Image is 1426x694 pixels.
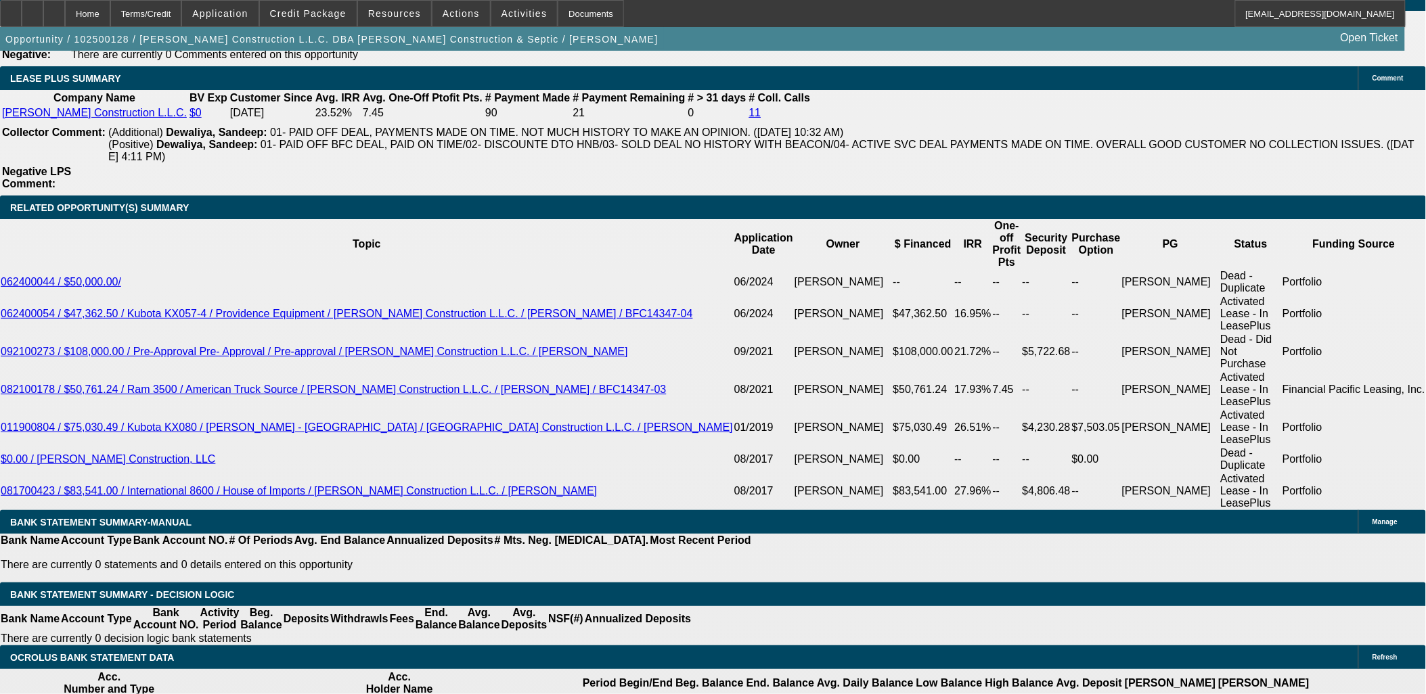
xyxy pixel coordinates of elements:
button: Credit Package [260,1,357,26]
td: -- [992,409,1022,446]
b: BV Exp [190,92,227,103]
td: [PERSON_NAME] [794,295,893,333]
th: Annualized Deposits [584,606,692,632]
th: Security Deposit [1022,219,1071,269]
td: Portfolio [1282,295,1426,333]
td: $47,362.50 [893,295,954,333]
th: End. Balance [415,606,458,632]
td: 16.95% [954,295,992,333]
th: IRR [954,219,992,269]
th: Purchase Option [1071,219,1121,269]
td: $0.00 [893,446,954,472]
span: 01- PAID OFF BFC DEAL, PAID ON TIME/02- DISCOUNTE DTO HNB/03- SOLD DEAL NO HISTORY WITH BEACON/04... [108,139,1414,162]
td: [PERSON_NAME] [1121,371,1220,409]
b: # Coll. Calls [749,92,811,103]
td: Portfolio [1282,409,1426,446]
a: 011900804 / $75,030.49 / Kubota KX080 / [PERSON_NAME] - [GEOGRAPHIC_DATA] / [GEOGRAPHIC_DATA] Con... [1,421,733,433]
a: 062400044 / $50,000.00/ [1,276,121,287]
td: 26.51% [954,409,992,446]
td: [PERSON_NAME] [794,333,893,371]
td: -- [893,269,954,295]
td: $4,230.28 [1022,409,1071,446]
td: -- [992,446,1022,472]
td: -- [992,295,1022,333]
td: 21 [572,106,686,120]
td: 06/2024 [734,295,794,333]
td: -- [992,269,1022,295]
span: (Additional) [108,126,163,138]
td: 01/2019 [734,409,794,446]
a: 081700423 / $83,541.00 / International 8600 / House of Imports / [PERSON_NAME] Construction L.L.C... [1,485,597,496]
span: Resources [368,8,421,19]
td: 06/2024 [734,269,794,295]
th: Funding Source [1282,219,1426,269]
td: [PERSON_NAME] [794,446,893,472]
span: Opportunity / 102500128 / [PERSON_NAME] Construction L.L.C. DBA [PERSON_NAME] Construction & Sept... [5,34,659,45]
td: Dead - Duplicate [1220,269,1282,295]
td: 90 [485,106,571,120]
td: -- [1022,295,1071,333]
td: [PERSON_NAME] [794,472,893,510]
td: $50,761.24 [893,371,954,409]
span: Manage [1373,518,1398,526]
td: -- [992,472,1022,510]
b: Dewaliya, Sandeep: [166,126,267,138]
td: [PERSON_NAME] [1121,269,1220,295]
td: Portfolio [1282,446,1426,472]
td: [PERSON_NAME] [1121,333,1220,371]
a: 082100178 / $50,761.24 / Ram 3500 / American Truck Source / [PERSON_NAME] Construction L.L.C. / [... [1,384,667,395]
td: 23.52% [315,106,361,120]
b: Customer Since [230,92,313,103]
p: There are currently 0 statements and 0 details entered on this opportunity [1,559,751,571]
td: Dead - Did Not Purchase [1220,333,1282,371]
span: RELATED OPPORTUNITY(S) SUMMARY [10,202,189,213]
td: [PERSON_NAME] [794,371,893,409]
td: Portfolio [1282,269,1426,295]
td: $108,000.00 [893,333,954,371]
span: Refresh [1373,653,1398,661]
th: One-off Profit Pts [992,219,1022,269]
td: [DATE] [229,106,313,120]
td: Portfolio [1282,472,1426,510]
td: Activated Lease - In LeasePlus [1220,371,1282,409]
td: 09/2021 [734,333,794,371]
td: 7.45 [362,106,483,120]
th: Avg. End Balance [294,534,386,547]
th: Account Type [60,606,133,632]
th: Beg. Balance [240,606,282,632]
th: Activity Period [200,606,240,632]
a: Open Ticket [1335,26,1404,49]
td: $83,541.00 [893,472,954,510]
td: 08/2017 [734,472,794,510]
td: Portfolio [1282,333,1426,371]
td: Activated Lease - In LeasePlus [1220,295,1282,333]
b: # Payment Made [485,92,570,103]
b: Negative LPS Comment: [2,166,71,189]
th: Owner [794,219,893,269]
span: Application [192,8,248,19]
th: Application Date [734,219,794,269]
button: Activities [491,1,558,26]
span: Credit Package [270,8,347,19]
td: Activated Lease - In LeasePlus [1220,472,1282,510]
td: [PERSON_NAME] [1121,409,1220,446]
button: Application [182,1,258,26]
td: $5,722.68 [1022,333,1071,371]
td: 08/2021 [734,371,794,409]
b: # > 31 days [688,92,747,103]
span: OCROLUS BANK STATEMENT DATA [10,652,174,663]
th: Avg. Deposits [501,606,548,632]
th: Avg. Balance [458,606,500,632]
th: Account Type [60,534,133,547]
td: -- [1022,269,1071,295]
th: # Of Periods [229,534,294,547]
b: # Payment Remaining [573,92,685,103]
td: -- [954,269,992,295]
td: 7.45 [992,371,1022,409]
span: Actions [443,8,480,19]
td: Dead - Duplicate [1220,446,1282,472]
th: Deposits [283,606,330,632]
td: -- [1071,472,1121,510]
td: $75,030.49 [893,409,954,446]
td: -- [1071,333,1121,371]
